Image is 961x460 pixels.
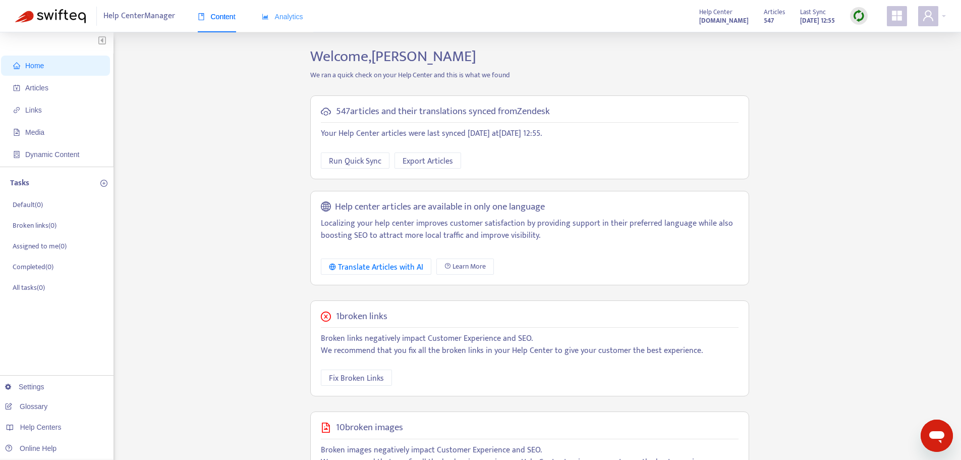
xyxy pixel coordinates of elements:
[921,420,953,452] iframe: Button to launch messaging window
[891,10,903,22] span: appstore
[764,15,774,26] strong: 547
[853,10,865,22] img: sync.dc5367851b00ba804db3.png
[262,13,269,20] span: area-chart
[764,7,785,18] span: Articles
[198,13,236,21] span: Content
[699,15,749,26] a: [DOMAIN_NAME]
[262,13,303,21] span: Analytics
[699,7,732,18] span: Help Center
[922,10,934,22] span: user
[800,7,826,18] span: Last Sync
[103,7,175,26] span: Help Center Manager
[15,9,86,23] img: Swifteq
[800,15,835,26] strong: [DATE] 12:55
[198,13,205,20] span: book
